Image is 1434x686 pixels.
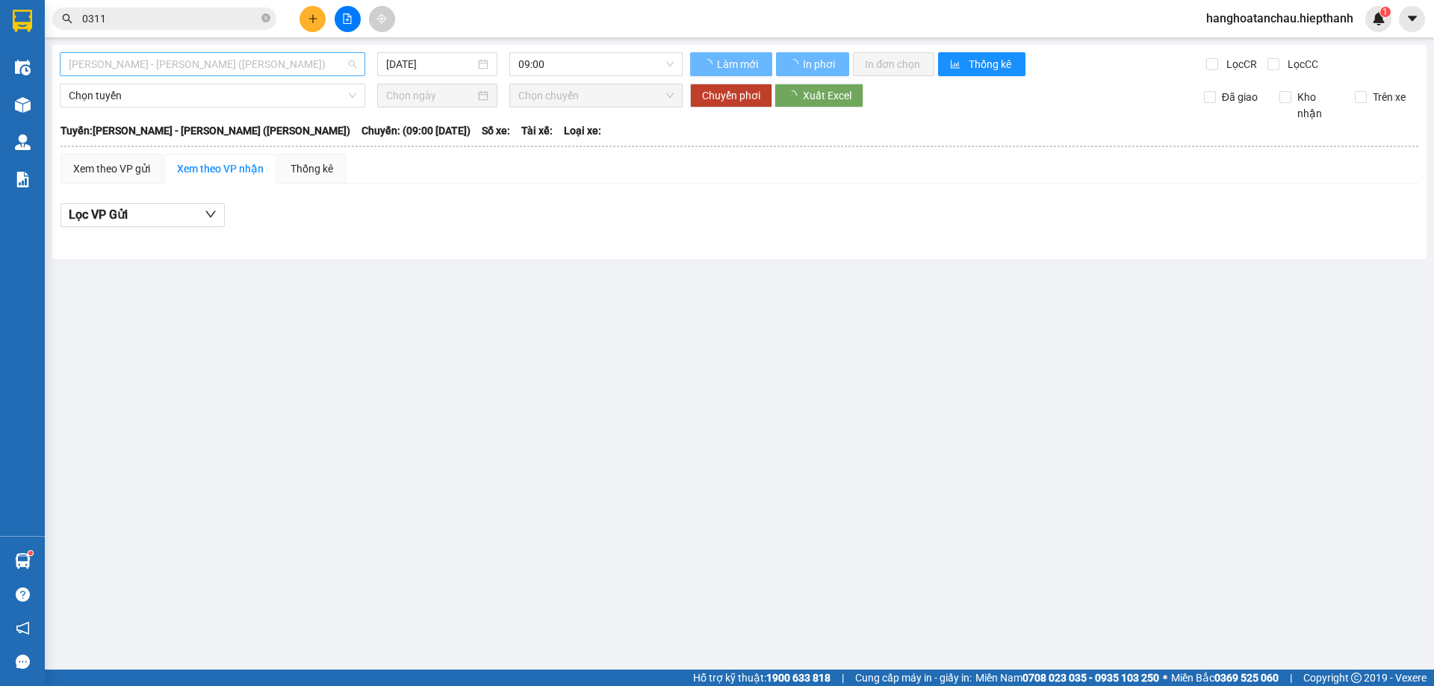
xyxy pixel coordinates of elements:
[16,621,30,635] span: notification
[291,160,333,177] div: Thống kê
[1290,670,1292,686] span: |
[690,84,772,107] button: Chuyển phơi
[335,6,361,32] button: file-add
[28,551,33,555] sup: 1
[975,670,1159,686] span: Miền Nam
[13,10,32,32] img: logo-vxr
[60,125,350,137] b: Tuyến: [PERSON_NAME] - [PERSON_NAME] ([PERSON_NAME])
[776,52,849,76] button: In phơi
[69,84,356,107] span: Chọn tuyến
[482,122,510,139] span: Số xe:
[15,134,31,150] img: warehouse-icon
[261,13,270,22] span: close-circle
[564,122,601,139] span: Loại xe:
[15,172,31,187] img: solution-icon
[361,122,471,139] span: Chuyến: (09:00 [DATE])
[1291,89,1344,122] span: Kho nhận
[1022,672,1159,684] strong: 0708 023 035 - 0935 103 250
[766,672,831,684] strong: 1900 633 818
[788,59,801,69] span: loading
[1351,673,1362,683] span: copyright
[308,13,318,24] span: plus
[342,13,353,24] span: file-add
[842,670,844,686] span: |
[969,56,1014,72] span: Thống kê
[702,59,715,69] span: loading
[717,56,760,72] span: Làm mới
[518,53,674,75] span: 09:00
[1382,7,1388,17] span: 1
[855,670,972,686] span: Cung cấp máy in - giấy in:
[69,205,128,224] span: Lọc VP Gửi
[261,12,270,26] span: close-circle
[15,60,31,75] img: warehouse-icon
[82,10,258,27] input: Tìm tên, số ĐT hoặc mã đơn
[386,56,475,72] input: 13/08/2025
[73,160,150,177] div: Xem theo VP gửi
[1399,6,1425,32] button: caret-down
[62,13,72,24] span: search
[1220,56,1259,72] span: Lọc CR
[853,52,934,76] button: In đơn chọn
[15,553,31,569] img: warehouse-icon
[386,87,475,104] input: Chọn ngày
[60,203,225,227] button: Lọc VP Gửi
[1214,672,1279,684] strong: 0369 525 060
[16,655,30,669] span: message
[1216,89,1264,105] span: Đã giao
[1367,89,1412,105] span: Trên xe
[938,52,1025,76] button: bar-chartThống kê
[1282,56,1320,72] span: Lọc CC
[15,97,31,113] img: warehouse-icon
[177,160,264,177] div: Xem theo VP nhận
[1372,12,1385,25] img: icon-new-feature
[299,6,326,32] button: plus
[518,84,674,107] span: Chọn chuyến
[205,208,217,220] span: down
[69,53,356,75] span: Hồ Chí Minh - Tân Châu (TIỀN)
[775,84,863,107] button: Xuất Excel
[1171,670,1279,686] span: Miền Bắc
[1380,7,1391,17] sup: 1
[16,587,30,602] span: question-circle
[369,6,395,32] button: aim
[521,122,553,139] span: Tài xế:
[1406,12,1419,25] span: caret-down
[693,670,831,686] span: Hỗ trợ kỹ thuật:
[1163,675,1167,681] span: ⚪️
[1194,9,1365,28] span: hanghoatanchau.hiepthanh
[950,59,963,71] span: bar-chart
[803,56,837,72] span: In phơi
[376,13,387,24] span: aim
[690,52,772,76] button: Làm mới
